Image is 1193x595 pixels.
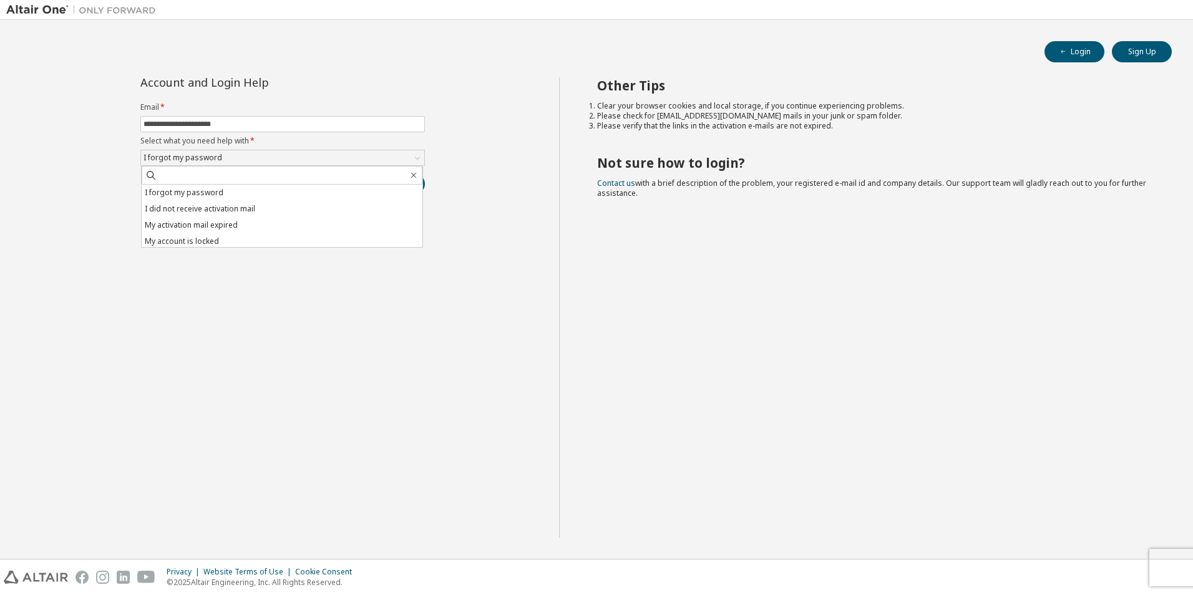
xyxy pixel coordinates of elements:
[140,77,368,87] div: Account and Login Help
[6,4,162,16] img: Altair One
[203,567,295,577] div: Website Terms of Use
[142,151,224,165] div: I forgot my password
[597,155,1150,171] h2: Not sure how to login?
[142,185,422,201] li: I forgot my password
[141,150,424,165] div: I forgot my password
[597,77,1150,94] h2: Other Tips
[1044,41,1104,62] button: Login
[140,136,425,146] label: Select what you need help with
[597,178,635,188] a: Contact us
[1112,41,1172,62] button: Sign Up
[597,121,1150,131] li: Please verify that the links in the activation e-mails are not expired.
[597,101,1150,111] li: Clear your browser cookies and local storage, if you continue experiencing problems.
[140,102,425,112] label: Email
[96,571,109,584] img: instagram.svg
[167,567,203,577] div: Privacy
[4,571,68,584] img: altair_logo.svg
[597,111,1150,121] li: Please check for [EMAIL_ADDRESS][DOMAIN_NAME] mails in your junk or spam folder.
[137,571,155,584] img: youtube.svg
[597,178,1146,198] span: with a brief description of the problem, your registered e-mail id and company details. Our suppo...
[75,571,89,584] img: facebook.svg
[295,567,359,577] div: Cookie Consent
[117,571,130,584] img: linkedin.svg
[167,577,359,588] p: © 2025 Altair Engineering, Inc. All Rights Reserved.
